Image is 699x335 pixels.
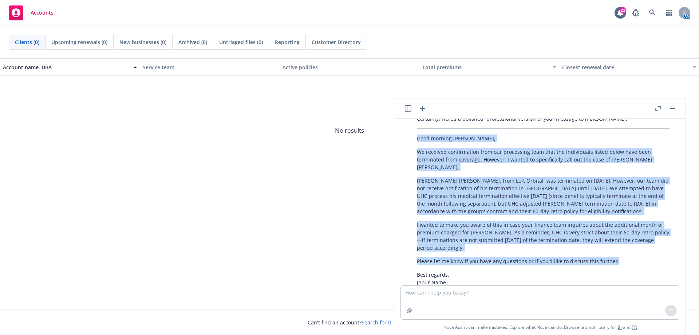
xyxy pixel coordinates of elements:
[51,38,107,46] span: Upcoming renewals (0)
[562,63,688,71] div: Closest renewal date
[417,177,670,215] p: [PERSON_NAME] [PERSON_NAME], from Loft Orbital, was terminated on [DATE]. However, our team did n...
[119,38,166,46] span: New businesses (0)
[140,58,280,76] button: Service team
[31,10,54,16] span: Accounts
[417,221,670,252] p: I wanted to make you aware of this in case your finance team inquires about the additional month ...
[417,148,670,171] p: We received confirmation from our processing team that the individuals listed below have been ter...
[275,38,300,46] span: Reporting
[417,257,670,265] p: Please let me know if you have any questions or if you’d like to discuss this further.
[645,5,660,20] a: Search
[662,5,676,20] a: Switch app
[617,324,622,330] a: BI
[620,7,626,13] div: 22
[219,38,263,46] span: Untriaged files (0)
[283,63,416,71] div: Active policies
[419,58,559,76] button: Total premiums
[417,271,670,286] p: Best regards, [Your Name]
[6,3,56,23] a: Accounts
[143,63,277,71] div: Service team
[559,58,699,76] button: Closest renewal date
[422,63,548,71] div: Total premiums
[3,63,129,71] div: Account name, DBA
[417,135,670,142] p: Good morning [PERSON_NAME],
[312,38,361,46] span: Customer Directory
[362,319,391,326] a: Search for it
[443,320,637,335] span: Nova Assist can make mistakes. Explore what Nova can do: Browse prompt library for and
[417,115,670,122] p: Certainly! Here’s a polished, professional version of your message to [PERSON_NAME]:
[15,38,39,46] span: Clients (0)
[632,324,637,330] a: TR
[178,38,207,46] span: Archived (0)
[280,58,419,76] button: Active policies
[308,319,391,326] span: Can't find an account?
[628,5,643,20] a: Report a Bug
